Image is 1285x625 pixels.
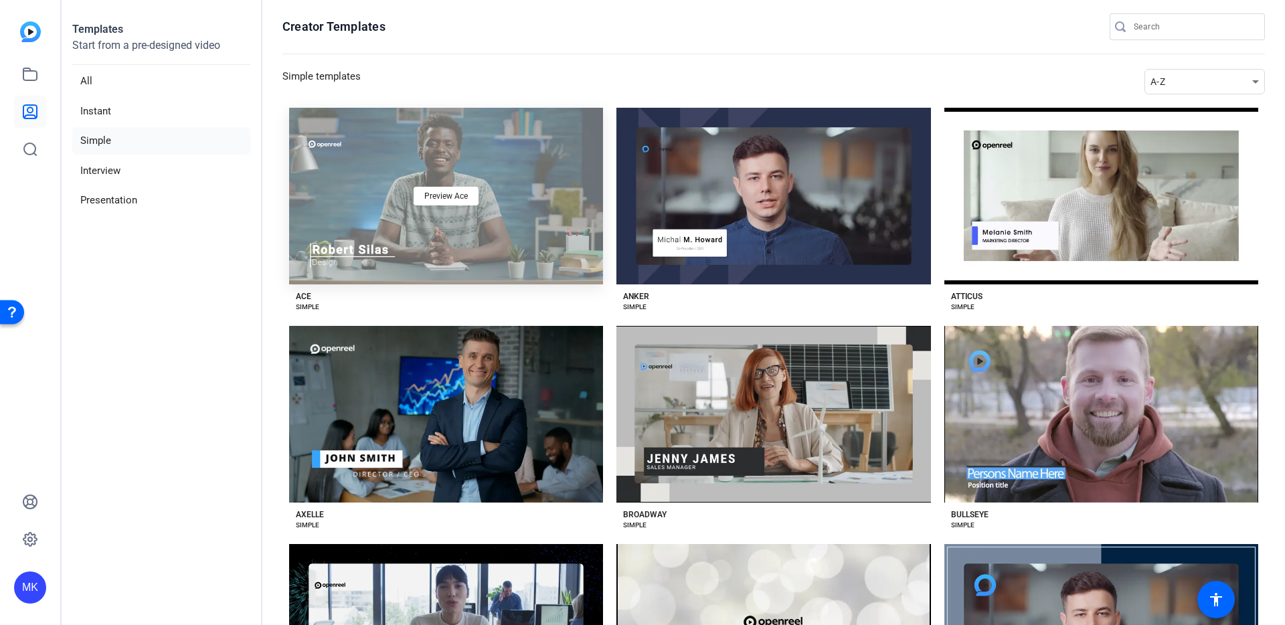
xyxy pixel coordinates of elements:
[951,509,989,520] div: BULLSEYE
[1150,76,1165,87] span: A-Z
[20,21,41,42] img: blue-gradient.svg
[296,302,319,312] div: SIMPLE
[289,326,603,503] button: Template image
[296,509,324,520] div: AXELLE
[72,187,250,214] li: Presentation
[14,571,46,604] div: MK
[1208,592,1224,608] mat-icon: accessibility
[616,326,930,503] button: Template image
[72,68,250,95] li: All
[72,37,250,65] p: Start from a pre-designed video
[72,157,250,185] li: Interview
[1134,19,1254,35] input: Search
[282,69,361,94] h3: Simple templates
[944,108,1258,284] button: Template image
[282,19,385,35] h1: Creator Templates
[623,520,647,531] div: SIMPLE
[296,520,319,531] div: SIMPLE
[72,98,250,125] li: Instant
[296,291,311,302] div: ACE
[72,127,250,155] li: Simple
[951,520,974,531] div: SIMPLE
[424,192,468,200] span: Preview Ace
[951,291,982,302] div: ATTICUS
[623,509,667,520] div: BROADWAY
[944,326,1258,503] button: Template image
[616,108,930,284] button: Template image
[623,291,649,302] div: ANKER
[72,23,123,35] strong: Templates
[289,108,603,284] button: Template imagePreview Ace
[623,302,647,312] div: SIMPLE
[951,302,974,312] div: SIMPLE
